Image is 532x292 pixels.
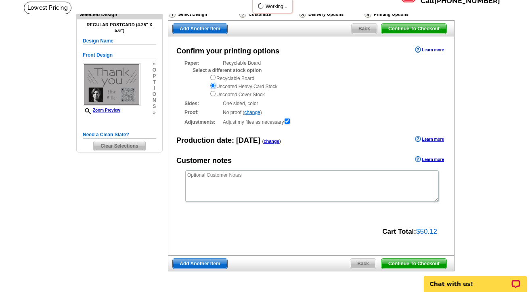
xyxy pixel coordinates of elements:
span: [DATE] [236,136,260,144]
a: change [264,139,279,144]
span: » [153,110,156,116]
div: Select Design [168,10,239,20]
img: Printing Options & Summary [364,11,371,18]
img: Customize [239,11,246,18]
img: small-thumb.jpg [83,63,140,106]
div: One sided, color [184,100,438,107]
div: Production date: [176,135,281,146]
span: p [153,73,156,79]
a: Learn more [415,47,444,53]
span: » [153,61,156,67]
span: Add Another Item [173,259,227,269]
div: Selected Design [77,11,162,18]
span: Continue To Checkout [381,24,446,34]
a: Learn more [415,136,444,142]
span: Continue To Checkout [381,259,446,269]
div: Confirm your printing options [176,46,279,57]
span: Back [352,24,377,34]
div: No proof ( ) [184,109,438,116]
div: Recyclable Board Uncoated Heavy Card Stock Uncoated Cover Stock [209,74,438,98]
span: o [153,67,156,73]
img: Delivery Options [299,11,306,18]
strong: Sides: [184,100,220,107]
a: Back [350,258,376,269]
span: ( ) [262,139,281,144]
h4: Regular Postcard (4.25" x 5.6") [83,22,156,33]
span: s [153,104,156,110]
strong: Adjustments: [184,118,220,126]
strong: Proof: [184,109,220,116]
div: Delivery Options [298,10,364,20]
span: Back [350,259,376,269]
h5: Need a Clean Slate? [83,131,156,139]
div: Recyclable Board [184,59,438,98]
img: Select Design [169,11,176,18]
iframe: LiveChat chat widget [419,267,532,292]
a: change [244,110,260,115]
div: Adjust my files as necessary [184,118,438,126]
span: $50.12 [416,228,437,235]
span: o [153,91,156,97]
span: Clear Selections [94,141,145,151]
a: Learn more [415,156,444,163]
strong: Cart Total: [382,228,416,235]
span: Add Another Item [173,24,227,34]
a: Add Another Item [172,23,227,34]
div: Printing Options [364,10,434,20]
span: i [153,85,156,91]
div: Customer notes [176,155,232,166]
span: t [153,79,156,85]
a: Back [351,23,377,34]
h5: Design Name [83,37,156,45]
a: Add Another Item [172,258,227,269]
span: n [153,97,156,104]
img: loading... [258,3,264,9]
h5: Front Design [83,51,156,59]
strong: Select a different stock option [193,68,262,73]
strong: Paper: [184,59,220,67]
a: Zoom Preview [83,108,120,112]
div: Customize [239,10,298,18]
